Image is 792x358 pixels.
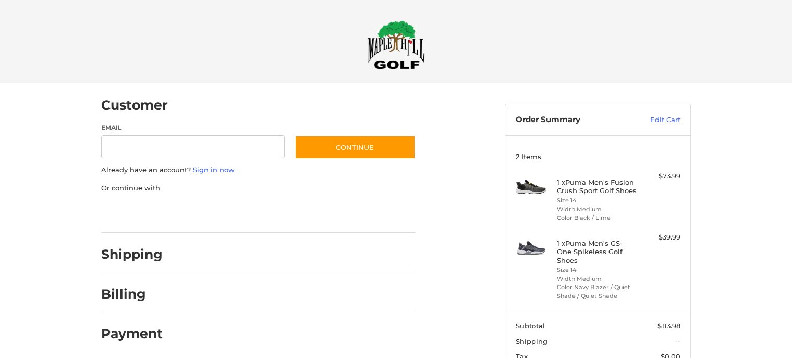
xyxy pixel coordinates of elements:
[516,321,545,330] span: Subtotal
[628,115,680,125] a: Edit Cart
[295,135,416,159] button: Continue
[101,246,163,262] h2: Shipping
[557,196,637,205] li: Size 14
[657,321,680,330] span: $113.98
[98,204,176,222] iframe: PayPal-paypal
[10,313,124,348] iframe: Gorgias live chat messenger
[557,266,637,275] li: Size 14
[516,115,628,125] h3: Order Summary
[639,171,680,182] div: $73.99
[516,337,547,345] span: Shipping
[101,97,168,113] h2: Customer
[557,205,637,214] li: Width Medium
[368,20,425,69] img: Maple Hill Golf
[557,239,637,265] h4: 1 x Puma Men's GS-One Spikeless Golf Shoes
[557,275,637,283] li: Width Medium
[516,152,680,161] h3: 2 Items
[675,337,680,345] span: --
[557,283,637,300] li: Color Navy Blazer / Quiet Shade / Quiet Shade
[275,204,353,222] iframe: PayPal-venmo
[557,178,637,195] h4: 1 x Puma Men's Fusion Crush Sport Golf Shoes
[186,204,264,222] iframe: PayPal-paylater
[193,165,235,174] a: Sign in now
[101,183,416,194] p: Or continue with
[639,232,680,243] div: $39.99
[101,326,163,342] h2: Payment
[101,286,162,302] h2: Billing
[101,165,416,175] p: Already have an account?
[557,213,637,222] li: Color Black / Lime
[101,123,285,133] label: Email
[706,330,792,358] iframe: Google Customer Reviews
